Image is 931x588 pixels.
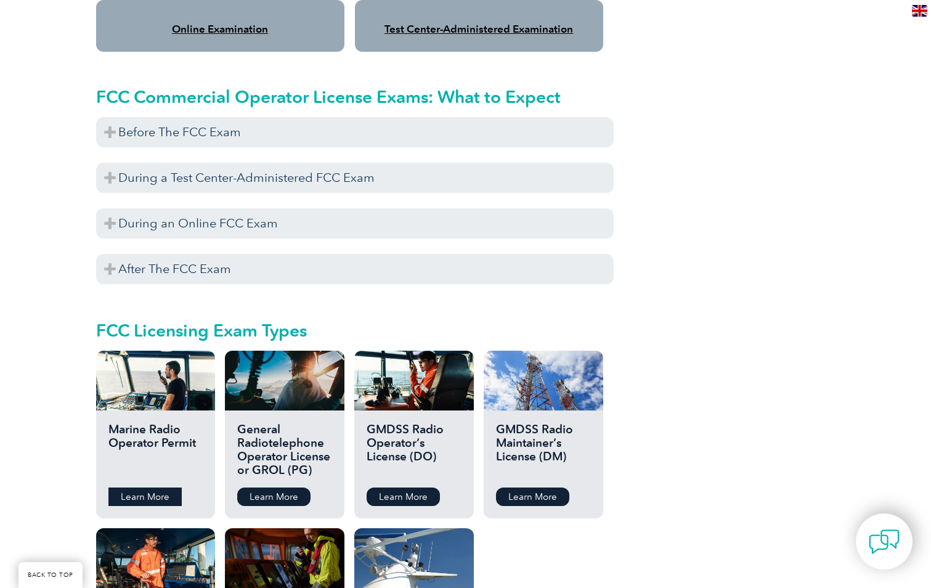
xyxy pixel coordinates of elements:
[237,423,331,478] h2: General Radiotelephone Operator License or GROL (PG)
[18,562,83,588] a: BACK TO TOP
[96,163,614,193] h3: During a Test Center-Administered FCC Exam
[108,488,182,506] a: Learn More
[96,87,614,107] h2: FCC Commercial Operator License Exams: What to Expect
[172,23,268,35] a: Online Examination
[108,423,203,478] h2: Marine Radio Operator Permit
[367,423,461,478] h2: GMDSS Radio Operator’s License (DO)
[384,23,573,35] a: Test Center-Administered Examination
[96,208,614,239] h3: During an Online FCC Exam
[96,254,614,284] h3: After The FCC Exam
[869,526,900,557] img: contact-chat.png
[237,488,311,506] a: Learn More
[496,423,590,478] h2: GMDSS Radio Maintainer’s License (DM)
[367,488,440,506] a: Learn More
[912,5,927,17] img: en
[96,117,614,147] h3: Before The FCC Exam
[96,321,614,340] h2: FCC Licensing Exam Types
[496,488,569,506] a: Learn More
